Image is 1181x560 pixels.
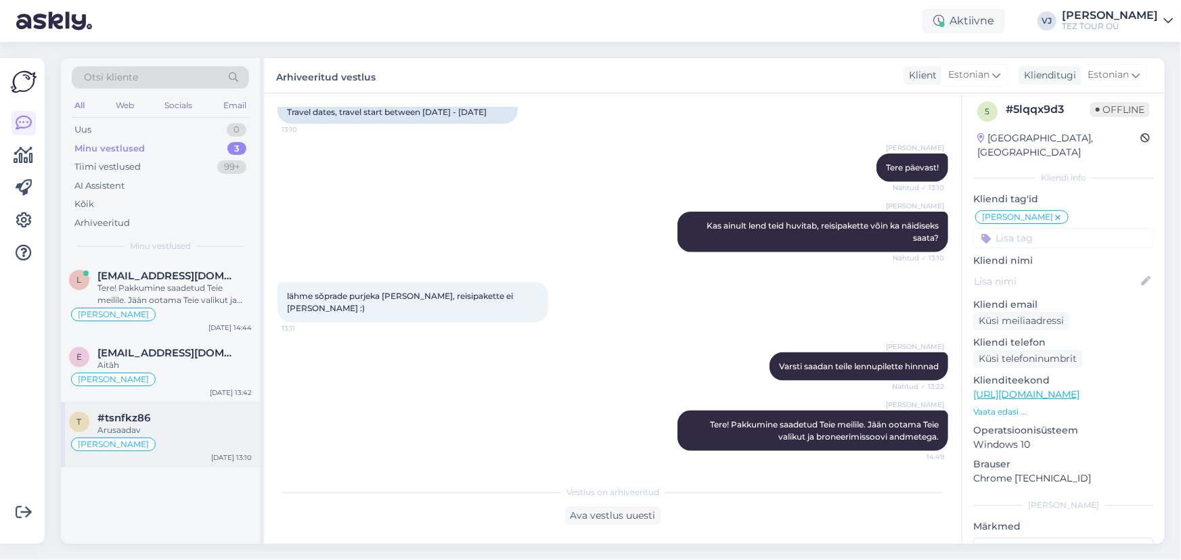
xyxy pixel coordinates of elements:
span: 13:11 [282,323,332,333]
span: Tere päevast! [886,162,939,172]
div: Klienditugi [1019,68,1076,83]
p: Klienditeekond [973,373,1154,388]
span: [PERSON_NAME] [886,143,944,153]
span: lähme sõprade purjeka [PERSON_NAME], reisipakette ei [PERSON_NAME] :) [287,291,515,313]
span: Offline [1090,102,1150,117]
div: Aitàh [97,359,252,371]
p: Vaata edasi ... [973,406,1154,418]
span: Minu vestlused [130,240,191,252]
div: Küsi meiliaadressi [973,312,1069,330]
span: Otsi kliente [84,70,138,85]
a: [URL][DOMAIN_NAME] [973,388,1079,400]
span: Kas ainult lend teid huvitab, reisipakette võin ka näidiseks saata? [707,220,941,243]
p: Kliendi nimi [973,254,1154,268]
span: l [77,275,82,285]
p: Kliendi telefon [973,335,1154,350]
div: Uus [74,123,91,137]
span: 14:49 [893,452,944,462]
div: All [72,97,87,114]
img: Askly Logo [11,69,37,95]
span: Vestlus on arhiveeritud [566,486,659,498]
div: Web [113,97,137,114]
span: evesagen00@gmail.com [97,347,238,359]
div: Arhiveeritud [74,216,130,230]
span: Nähtud ✓ 13:10 [893,183,944,193]
span: [PERSON_NAME] [886,201,944,211]
div: Kliendi info [973,172,1154,184]
p: Kliendi email [973,298,1154,312]
span: [PERSON_NAME] [78,375,149,383]
span: Estonian [948,68,989,83]
div: Küsi telefoninumbrit [973,350,1082,368]
span: liis.ilves86@gmail.com [97,270,238,282]
div: 0 [227,123,246,137]
p: Windows 10 [973,438,1154,452]
div: Minu vestlused [74,142,145,156]
input: Lisa tag [973,228,1154,248]
div: Klient [904,68,937,83]
div: [GEOGRAPHIC_DATA], [GEOGRAPHIC_DATA] [977,131,1140,160]
div: [PERSON_NAME] [973,499,1154,511]
span: 5 [985,106,990,116]
div: Email [221,97,249,114]
p: Operatsioonisüsteem [973,423,1154,438]
div: Aktiivne [922,9,1005,33]
div: Tiimi vestlused [74,160,141,174]
div: [PERSON_NAME] [1062,10,1158,21]
span: Tere! Pakkumine saadetud Teie meilile. Jään ootama Teie valikut ja broneerimissoovi andmetega. [710,419,941,442]
span: t [77,417,82,427]
div: 99+ [217,160,246,174]
div: TEZ TOUR OÜ [1062,21,1158,32]
span: [PERSON_NAME] [78,440,149,448]
label: Arhiveeritud vestlus [276,66,376,85]
span: #tsnfkz86 [97,412,150,424]
div: 3 [227,142,246,156]
span: [PERSON_NAME] [78,310,149,319]
span: Estonian [1088,68,1129,83]
div: AI Assistent [74,179,125,193]
div: [DATE] 14:44 [208,323,252,333]
span: e [76,352,82,362]
div: [DATE] 13:42 [210,388,252,398]
p: Märkmed [973,519,1154,534]
div: Arusaadav [97,424,252,436]
div: Socials [162,97,195,114]
span: [PERSON_NAME] [982,213,1053,221]
div: [DATE] 13:10 [211,452,252,463]
div: Tere! Pakkumine saadetud Teie meilile. Jään ootama Teie valikut ja broneerimissoovi andmetega. [97,282,252,306]
input: Lisa nimi [974,274,1138,289]
p: Brauser [973,457,1154,471]
p: Chrome [TECHNICAL_ID] [973,471,1154,486]
div: # 5lqqx9d3 [1006,101,1090,118]
span: Nähtud ✓ 13:22 [892,381,944,392]
div: VJ [1038,11,1056,30]
span: 13:10 [282,124,332,135]
span: [PERSON_NAME] [886,342,944,352]
div: Travel dates, travel start between [DATE] - [DATE] [277,101,518,124]
div: Kõik [74,197,94,211]
span: [PERSON_NAME] [886,400,944,410]
a: [PERSON_NAME]TEZ TOUR OÜ [1062,10,1173,32]
p: Kliendi tag'id [973,192,1154,206]
div: Ava vestlus uuesti [565,507,661,525]
span: Varsti saadan teile lennupilette hinnnad [779,361,939,371]
span: Nähtud ✓ 13:10 [893,253,944,263]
